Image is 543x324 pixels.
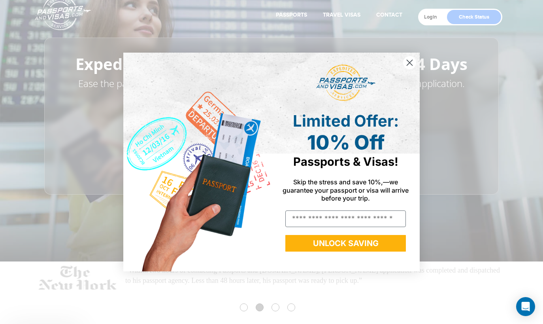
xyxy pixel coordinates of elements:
span: Limited Offer: [293,111,399,131]
img: passports and visas [316,64,375,102]
button: UNLOCK SAVING [285,235,406,252]
span: 10% Off [307,131,385,154]
img: de9cda0d-0715-46ca-9a25-073762a91ba7.png [123,53,271,271]
button: Close dialog [403,56,417,70]
span: Skip the stress and save 10%,—we guarantee your passport or visa will arrive before your trip. [283,178,409,202]
span: Passports & Visas! [293,155,398,169]
div: Open Intercom Messenger [516,297,535,316]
